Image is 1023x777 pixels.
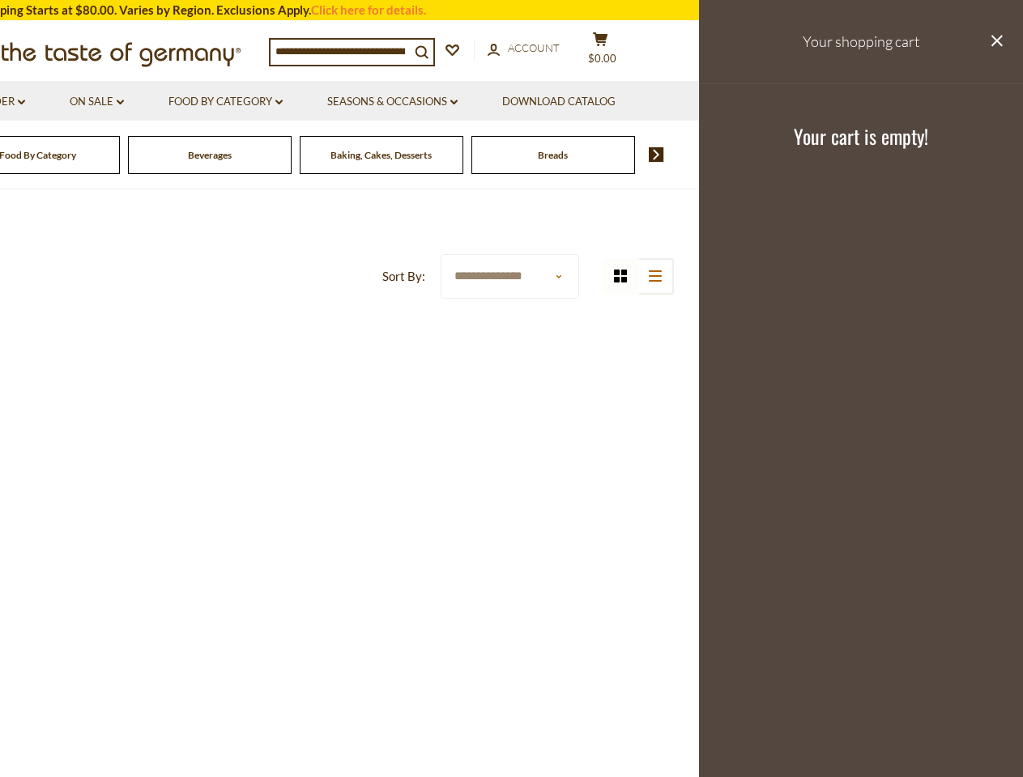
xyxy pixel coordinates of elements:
a: Breads [538,149,568,161]
img: next arrow [649,147,664,162]
a: Download Catalog [502,93,616,111]
a: Click here for details. [311,2,426,17]
a: Seasons & Occasions [327,93,458,111]
a: Beverages [188,149,232,161]
a: Baking, Cakes, Desserts [330,149,432,161]
a: On Sale [70,93,124,111]
button: $0.00 [577,32,625,72]
h3: Your cart is empty! [719,124,1003,148]
span: Account [508,41,560,54]
span: $0.00 [588,52,616,65]
a: Account [488,40,560,57]
a: Food By Category [168,93,283,111]
label: Sort By: [382,266,425,287]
